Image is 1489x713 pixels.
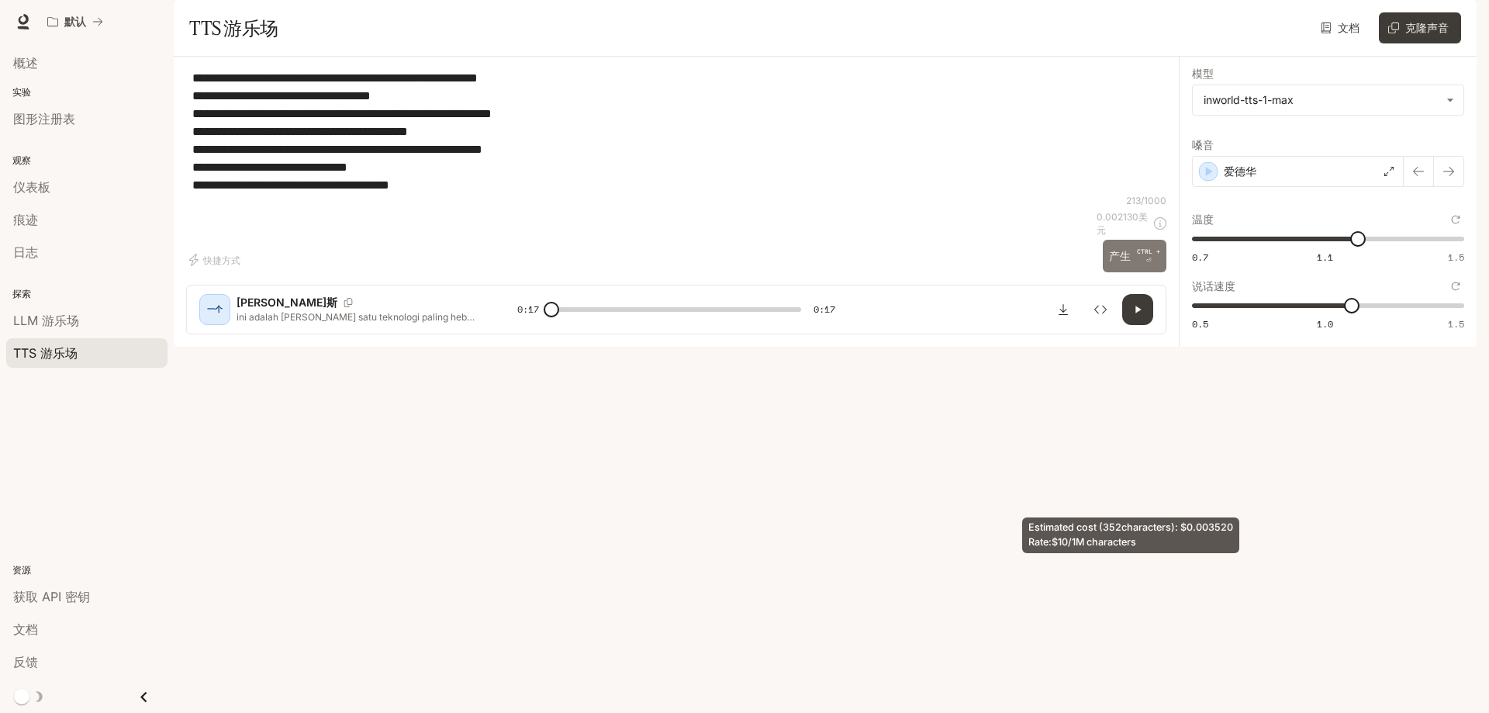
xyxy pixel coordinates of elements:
[237,311,475,429] font: ini adalah [PERSON_NAME] satu teknologi paling hebat [PERSON_NAME] saya miliki Arzopa 180Hz 2.5K ...
[40,6,110,37] button: 所有工作区
[1448,251,1464,264] font: 1.5
[186,247,247,272] button: 快捷方式
[1048,294,1079,325] button: 下载音频
[1137,247,1160,255] font: CTRL +
[237,296,337,309] font: [PERSON_NAME]斯
[1192,251,1208,264] font: 0.7
[1192,67,1214,80] font: 模型
[1317,251,1333,264] font: 1.1
[1204,93,1294,106] font: inworld-tts-1-max
[1192,213,1214,226] font: 温度
[1224,164,1256,178] font: 爱德华
[1146,257,1152,264] font: ⏎
[1193,85,1463,115] div: inworld-tts-1-max
[1109,249,1131,262] font: 产生
[1192,279,1235,292] font: 说话速度
[337,298,359,307] button: 复制语音ID
[1022,517,1239,553] div: Estimated cost ( 352 characters): $ 0.003520 Rate: $10/1M characters
[1192,138,1214,151] font: 嗓音
[1192,317,1208,331] font: 0.5
[1126,195,1166,206] font: 213/1000
[1405,21,1449,34] font: 克隆声音
[1447,211,1464,228] button: 重置为默认值
[1317,317,1333,331] font: 1.0
[1338,21,1359,34] font: 文档
[517,303,539,316] font: 0:17
[203,254,240,266] font: 快捷方式
[1448,317,1464,331] font: 1.5
[1447,278,1464,295] button: 重置为默认值
[1103,240,1166,272] button: 产生CTRL +⏎
[64,15,86,28] font: 默认
[1085,294,1116,325] button: 检查
[207,304,223,313] font: 一个
[189,16,278,40] font: TTS 游乐场
[1317,12,1366,43] a: 文档
[814,303,835,316] font: 0:17
[1379,12,1461,43] button: 克隆声音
